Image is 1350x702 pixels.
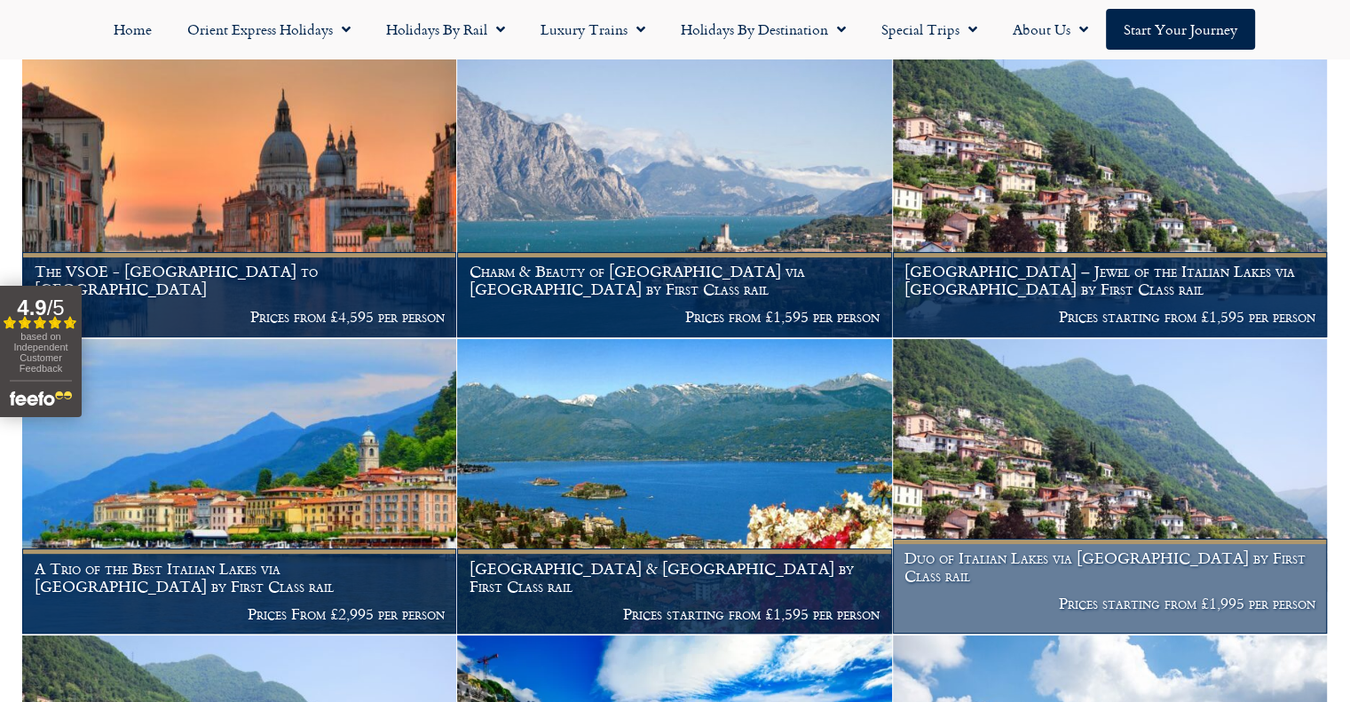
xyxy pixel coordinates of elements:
h1: [GEOGRAPHIC_DATA] & [GEOGRAPHIC_DATA] by First Class rail [470,560,880,595]
nav: Menu [9,9,1341,50]
a: Orient Express Holidays [170,9,368,50]
a: [GEOGRAPHIC_DATA] & [GEOGRAPHIC_DATA] by First Class rail Prices starting from £1,595 per person [457,339,892,635]
p: Prices starting from £1,595 per person [904,308,1314,326]
a: Luxury Trains [523,9,663,50]
p: Prices From £2,995 per person [35,605,445,623]
h1: Duo of Italian Lakes via [GEOGRAPHIC_DATA] by First Class rail [904,549,1314,584]
a: Holidays by Destination [663,9,864,50]
a: Duo of Italian Lakes via [GEOGRAPHIC_DATA] by First Class rail Prices starting from £1,995 per pe... [893,339,1328,635]
p: Prices starting from £1,595 per person [470,605,880,623]
a: About Us [995,9,1106,50]
a: Special Trips [864,9,995,50]
p: Prices from £4,595 per person [35,308,445,326]
p: Prices from £1,595 per person [470,308,880,326]
a: [GEOGRAPHIC_DATA] – Jewel of the Italian Lakes via [GEOGRAPHIC_DATA] by First Class rail Prices s... [893,42,1328,338]
h1: A Trio of the Best Italian Lakes via [GEOGRAPHIC_DATA] by First Class rail [35,560,445,595]
a: Home [96,9,170,50]
p: Prices starting from £1,995 per person [904,595,1314,612]
h1: [GEOGRAPHIC_DATA] – Jewel of the Italian Lakes via [GEOGRAPHIC_DATA] by First Class rail [904,263,1314,297]
a: Start your Journey [1106,9,1255,50]
h1: Charm & Beauty of [GEOGRAPHIC_DATA] via [GEOGRAPHIC_DATA] by First Class rail [470,263,880,297]
a: Charm & Beauty of [GEOGRAPHIC_DATA] via [GEOGRAPHIC_DATA] by First Class rail Prices from £1,595 ... [457,42,892,338]
img: Orient Express Special Venice compressed [22,42,456,337]
a: A Trio of the Best Italian Lakes via [GEOGRAPHIC_DATA] by First Class rail Prices From £2,995 per... [22,339,457,635]
a: Holidays by Rail [368,9,523,50]
a: The VSOE - [GEOGRAPHIC_DATA] to [GEOGRAPHIC_DATA] Prices from £4,595 per person [22,42,457,338]
h1: The VSOE - [GEOGRAPHIC_DATA] to [GEOGRAPHIC_DATA] [35,263,445,297]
